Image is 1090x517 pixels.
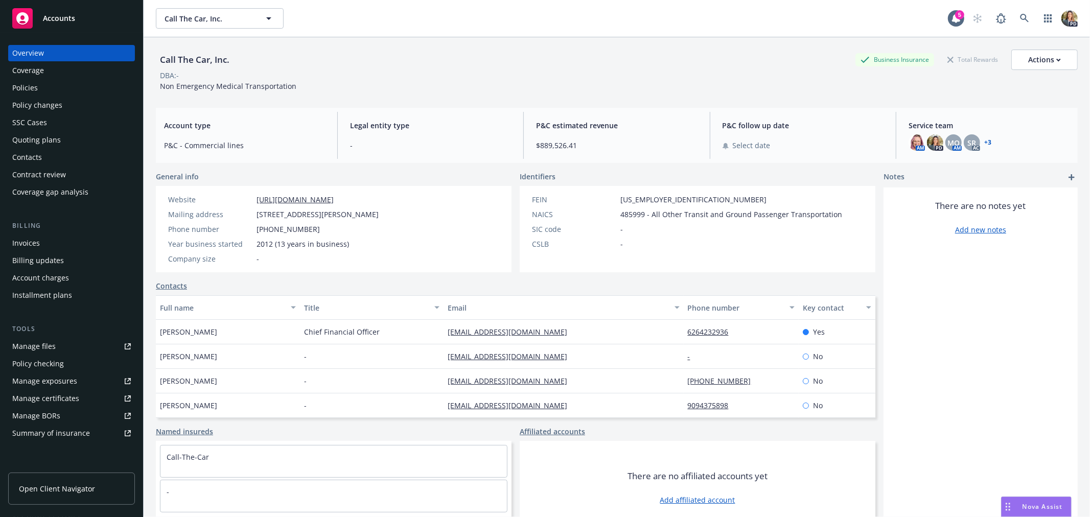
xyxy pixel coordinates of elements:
span: - [304,375,307,386]
a: Switch app [1038,8,1058,29]
span: Chief Financial Officer [304,326,380,337]
a: [EMAIL_ADDRESS][DOMAIN_NAME] [448,376,575,386]
span: - [304,400,307,411]
div: Manage files [12,338,56,355]
img: photo [927,134,943,151]
span: There are no affiliated accounts yet [628,470,768,482]
a: Summary of insurance [8,425,135,441]
div: Business Insurance [855,53,934,66]
div: Summary of insurance [12,425,90,441]
div: Overview [12,45,44,61]
a: Policy checking [8,356,135,372]
div: 5 [955,10,964,19]
div: CSLB [532,239,616,249]
span: Yes [813,326,825,337]
div: Policy changes [12,97,62,113]
a: Named insureds [156,426,213,437]
span: P&C - Commercial lines [164,140,325,151]
div: Key contact [803,302,860,313]
a: - [167,487,169,497]
div: Phone number [688,302,783,313]
div: Website [168,194,252,205]
div: Total Rewards [942,53,1003,66]
div: SIC code [532,224,616,234]
span: - [350,140,511,151]
div: Actions [1028,50,1061,69]
span: No [813,375,823,386]
span: 485999 - All Other Transit and Ground Passenger Transportation [620,209,842,220]
div: Installment plans [12,287,72,303]
a: Contacts [156,280,187,291]
a: Account charges [8,270,135,286]
div: Full name [160,302,285,313]
span: Non Emergency Medical Transportation [160,81,296,91]
a: Policies [8,80,135,96]
div: Contract review [12,167,66,183]
button: Full name [156,295,300,320]
span: - [304,351,307,362]
div: Analytics hub [8,462,135,472]
button: Email [444,295,683,320]
span: [PERSON_NAME] [160,400,217,411]
span: 2012 (13 years in business) [257,239,349,249]
span: No [813,400,823,411]
div: Mailing address [168,209,252,220]
span: Open Client Navigator [19,483,95,494]
a: Policy changes [8,97,135,113]
div: Tools [8,324,135,334]
a: Contract review [8,167,135,183]
div: Policies [12,80,38,96]
span: Service team [909,120,1070,131]
a: Manage exposures [8,373,135,389]
a: Manage files [8,338,135,355]
span: [PERSON_NAME] [160,351,217,362]
div: NAICS [532,209,616,220]
span: - [620,239,623,249]
a: Billing updates [8,252,135,269]
span: [STREET_ADDRESS][PERSON_NAME] [257,209,379,220]
a: Search [1014,8,1035,29]
div: Policy checking [12,356,64,372]
div: Title [304,302,429,313]
a: [PHONE_NUMBER] [688,376,759,386]
span: SR [967,137,976,148]
a: Installment plans [8,287,135,303]
a: +3 [984,139,991,146]
a: Invoices [8,235,135,251]
span: $889,526.41 [536,140,697,151]
div: Year business started [168,239,252,249]
div: Manage certificates [12,390,79,407]
div: Coverage gap analysis [12,184,88,200]
a: Manage BORs [8,408,135,424]
a: [EMAIL_ADDRESS][DOMAIN_NAME] [448,327,575,337]
div: DBA: - [160,70,179,81]
a: add [1065,171,1078,183]
span: [PERSON_NAME] [160,326,217,337]
span: MQ [947,137,960,148]
span: Nova Assist [1023,502,1063,511]
a: Manage certificates [8,390,135,407]
div: Coverage [12,62,44,79]
button: Phone number [684,295,799,320]
a: [URL][DOMAIN_NAME] [257,195,334,204]
img: photo [909,134,925,151]
div: Quoting plans [12,132,61,148]
a: [EMAIL_ADDRESS][DOMAIN_NAME] [448,351,575,361]
div: FEIN [532,194,616,205]
a: Overview [8,45,135,61]
div: Company size [168,253,252,264]
div: Contacts [12,149,42,166]
span: No [813,351,823,362]
div: Billing updates [12,252,64,269]
span: Notes [884,171,905,183]
span: [US_EMPLOYER_IDENTIFICATION_NUMBER] [620,194,767,205]
a: 6264232936 [688,327,737,337]
div: Account charges [12,270,69,286]
span: - [257,253,259,264]
span: Identifiers [520,171,555,182]
a: 9094375898 [688,401,737,410]
span: Select date [733,140,771,151]
div: Email [448,302,668,313]
div: SSC Cases [12,114,47,131]
a: Accounts [8,4,135,33]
